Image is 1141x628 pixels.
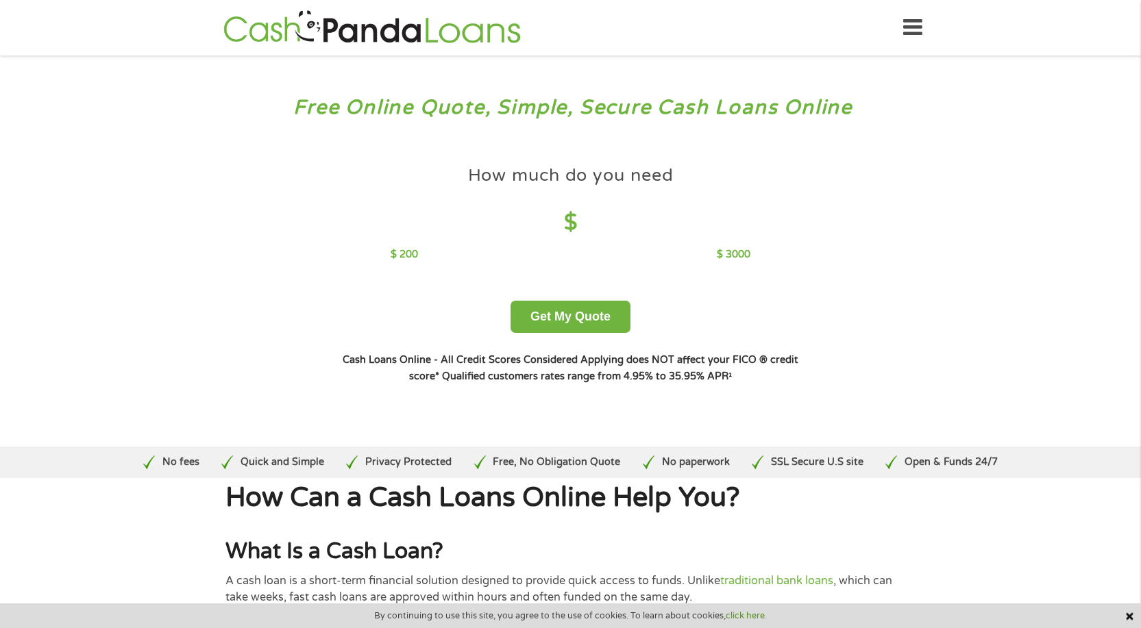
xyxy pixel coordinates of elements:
[468,164,674,187] h4: How much do you need
[40,95,1102,121] h3: Free Online Quote, Simple, Secure Cash Loans Online
[225,573,916,606] p: A cash loan is a short-term financial solution designed to provide quick access to funds. Unlike ...
[225,484,916,512] h1: How Can a Cash Loans Online Help You?
[905,455,998,470] p: Open & Funds 24/7
[511,301,630,333] button: Get My Quote
[391,247,418,262] p: $ 200
[219,8,525,47] img: GetLoanNow Logo
[726,610,767,621] a: click here.
[717,247,750,262] p: $ 3000
[391,209,750,237] h4: $
[409,354,798,382] strong: Applying does NOT affect your FICO ® credit score*
[365,455,452,470] p: Privacy Protected
[662,455,730,470] p: No paperwork
[442,370,732,382] strong: Qualified customers rates range from 4.95% to 35.95% APR¹
[225,538,916,566] h2: What Is a Cash Loan?
[771,455,863,470] p: SSL Secure U.S site
[374,611,767,620] span: By continuing to use this site, you agree to the use of cookies. To learn about cookies,
[241,455,324,470] p: Quick and Simple
[343,354,578,366] strong: Cash Loans Online - All Credit Scores Considered
[162,455,199,470] p: No fees
[720,574,833,588] a: traditional bank loans
[493,455,620,470] p: Free, No Obligation Quote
